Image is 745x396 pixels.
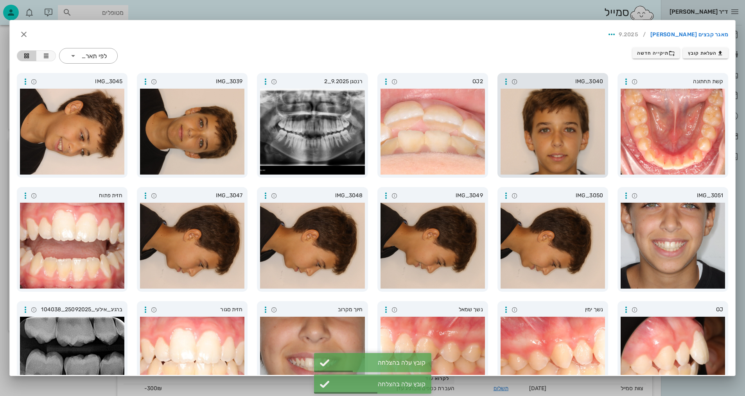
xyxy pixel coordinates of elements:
button: העלאת קובץ [683,48,728,59]
span: ברגיג_אילעי_25092025_104038 [39,305,122,314]
li: / [638,29,650,41]
span: תיקייה חדשה [637,50,675,56]
span: IMG_3047 [159,191,242,200]
div: לפי תאריך [81,53,107,60]
span: חיוך מקרוב [279,305,363,314]
span: IMG_3051 [640,191,723,200]
span: נשך שמאל [400,305,483,314]
div: קובץ עלה בהצלחה [334,380,425,388]
a: מאגר קבצים [PERSON_NAME] [650,29,728,41]
span: חזית סגור [159,305,242,314]
button: תיקייה חדשה [632,48,680,59]
span: IMG_3045 [39,77,122,86]
span: נשך ימין [520,305,603,314]
span: חזית פתוח [39,191,122,200]
span: OJ2 [400,77,483,86]
div: לפי תאריך [59,48,118,64]
span: IMG_3048 [279,191,363,200]
span: OJ [640,305,723,314]
span: IMG_3049 [400,191,483,200]
span: IMG_3050 [520,191,603,200]
span: העלאת קובץ [688,50,723,56]
span: IMG_3039 [159,77,242,86]
span: רנטגן 9.2025_2 [279,77,363,86]
span: IMG_3040 [520,77,603,86]
span: קשת תחתונה [640,77,723,86]
div: קובץ עלה בהצלחה [334,359,425,366]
